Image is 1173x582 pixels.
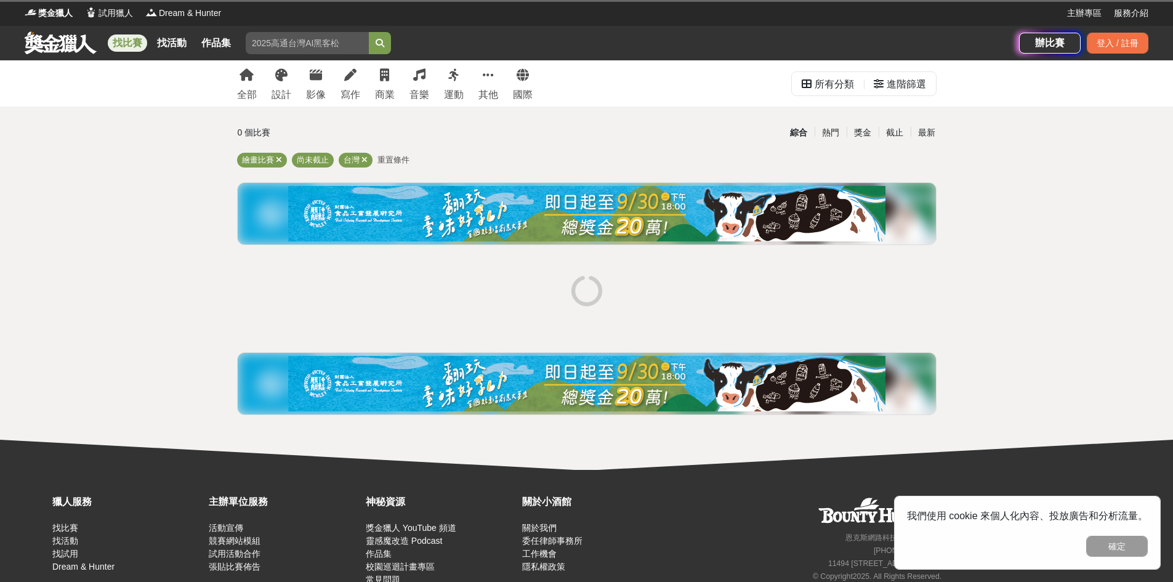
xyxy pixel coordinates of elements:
[52,523,78,533] a: 找比賽
[522,562,565,572] a: 隱私權政策
[288,356,885,411] img: 11b6bcb1-164f-4f8f-8046-8740238e410a.jpg
[145,7,221,20] a: LogoDream & Hunter
[85,6,97,18] img: Logo
[1087,33,1148,54] div: 登入 / 註冊
[444,60,464,107] a: 運動
[288,186,885,241] img: bbde9c48-f993-4d71-8b4e-c9f335f69c12.jpg
[366,549,392,559] a: 作品集
[828,559,941,568] small: 11494 [STREET_ADDRESS] 3 樓
[145,6,158,18] img: Logo
[478,87,498,102] div: 其他
[237,60,257,107] a: 全部
[444,87,464,102] div: 運動
[25,6,37,18] img: Logo
[209,495,359,509] div: 主辦單位服務
[375,60,395,107] a: 商業
[911,122,943,143] div: 最新
[409,60,429,107] a: 音樂
[159,7,221,20] span: Dream & Hunter
[513,60,533,107] a: 國際
[152,34,191,52] a: 找活動
[522,495,672,509] div: 關於小酒館
[38,7,73,20] span: 獎金獵人
[815,122,847,143] div: 熱門
[1067,7,1102,20] a: 主辦專區
[513,87,533,102] div: 國際
[845,533,941,542] small: 恩克斯網路科技股份有限公司
[366,523,456,533] a: 獎金獵人 YouTube 頻道
[85,7,133,20] a: Logo試用獵人
[1086,536,1148,557] button: 確定
[522,523,557,533] a: 關於我們
[272,87,291,102] div: 設計
[52,495,203,509] div: 獵人服務
[874,546,941,555] small: [PHONE_NUMBER]
[272,60,291,107] a: 設計
[297,155,329,164] span: 尚未截止
[246,32,369,54] input: 2025高通台灣AI黑客松
[344,155,360,164] span: 台灣
[52,562,115,572] a: Dream & Hunter
[783,122,815,143] div: 綜合
[238,122,470,143] div: 0 個比賽
[1114,7,1148,20] a: 服務介紹
[375,87,395,102] div: 商業
[341,87,360,102] div: 寫作
[815,72,854,97] div: 所有分類
[879,122,911,143] div: 截止
[209,549,260,559] a: 試用活動合作
[366,536,442,546] a: 靈感魔改造 Podcast
[99,7,133,20] span: 試用獵人
[209,562,260,572] a: 張貼比賽佈告
[478,60,498,107] a: 其他
[522,536,582,546] a: 委任律師事務所
[1019,33,1081,54] a: 辦比賽
[377,155,409,164] span: 重置條件
[242,155,274,164] span: 繪畫比賽
[209,536,260,546] a: 競賽網站模組
[306,60,326,107] a: 影像
[847,122,879,143] div: 獎金
[813,572,941,581] small: © Copyright 2025 . All Rights Reserved.
[209,523,243,533] a: 活動宣傳
[52,536,78,546] a: 找活動
[887,72,926,97] div: 進階篩選
[25,7,73,20] a: Logo獎金獵人
[108,34,147,52] a: 找比賽
[366,562,435,572] a: 校園巡迴計畫專區
[306,87,326,102] div: 影像
[196,34,236,52] a: 作品集
[409,87,429,102] div: 音樂
[237,87,257,102] div: 全部
[907,511,1148,521] span: 我們使用 cookie 來個人化內容、投放廣告和分析流量。
[366,495,516,509] div: 神秘資源
[52,549,78,559] a: 找試用
[341,60,360,107] a: 寫作
[522,549,557,559] a: 工作機會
